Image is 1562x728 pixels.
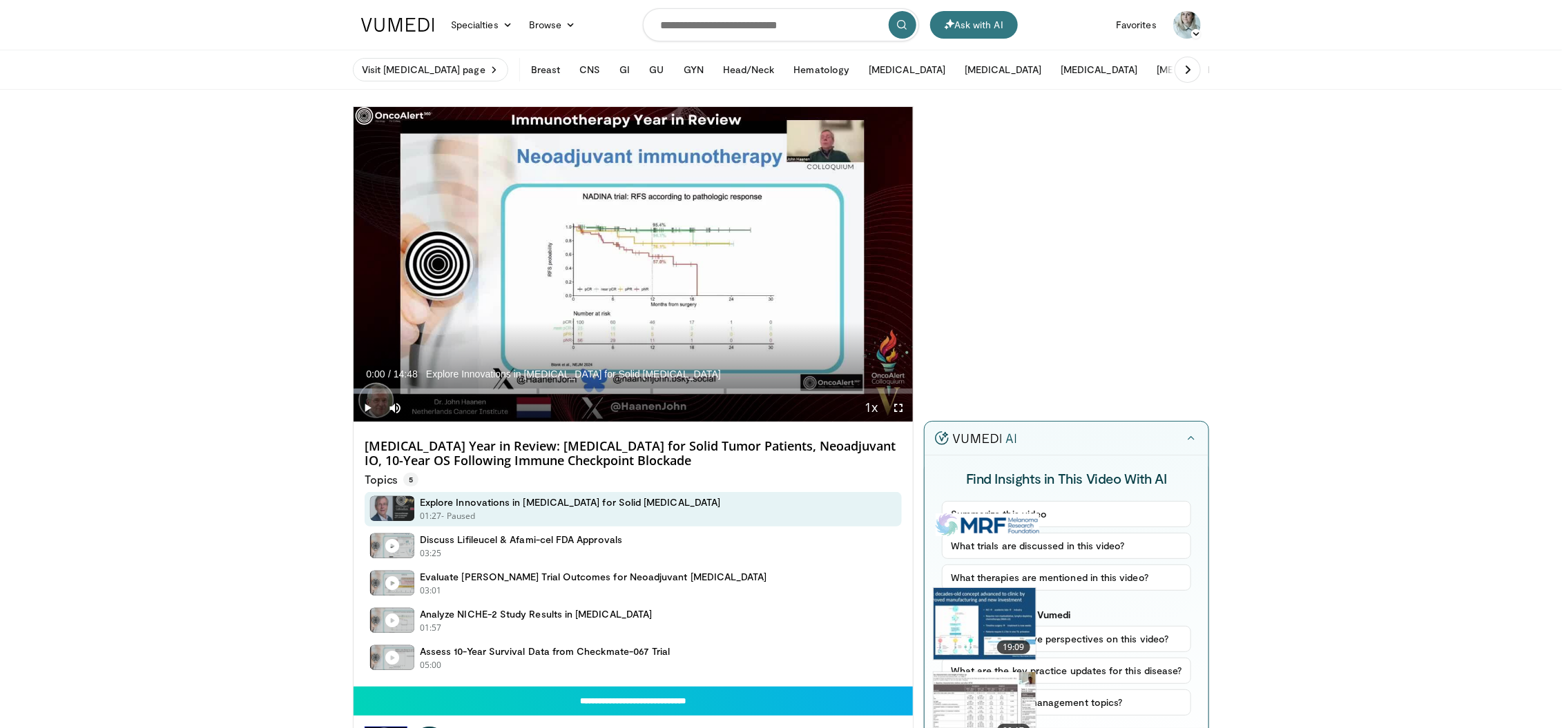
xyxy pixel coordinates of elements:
[942,658,1191,684] button: What are the key practice updates for this disease?
[643,8,919,41] input: Search topics, interventions
[420,547,442,560] p: 03:25
[521,11,584,39] a: Browse
[381,394,409,422] button: Mute
[420,496,720,509] h4: Explore Innovations in [MEDICAL_DATA] for Solid [MEDICAL_DATA]
[365,473,418,486] p: Topics
[1148,56,1242,83] button: [MEDICAL_DATA]
[930,11,1018,39] button: Ask with AI
[420,608,652,620] h4: Analyze NICHE-2 Study Results in [MEDICAL_DATA]
[354,107,913,422] video-js: Video Player
[1108,11,1165,39] a: Favorites
[420,584,442,597] p: 03:01
[933,587,1200,660] a: 19:09 ASCO® 2025 Summary: [MEDICAL_DATA] Updates UChicago Medicine [PERSON_NAME] 246 views · [DATE]
[942,533,1191,559] button: What trials are discussed in this video?
[942,564,1191,591] button: What therapies are mentioned in this video?
[388,368,391,380] span: /
[420,622,442,634] p: 01:57
[942,501,1191,527] button: Summarize this video
[403,473,418,486] span: 5
[715,56,783,83] button: Head/Neck
[394,368,418,380] span: 14:48
[365,439,902,469] h4: [MEDICAL_DATA] Year in Review: [MEDICAL_DATA] for Solid Tumor Patients, Neoadjuvant IO, 10-Year O...
[354,394,381,422] button: Play
[956,56,1050,83] button: [MEDICAL_DATA]
[997,640,1030,654] span: 19:09
[426,368,721,380] span: Explore Innovations in [MEDICAL_DATA] for Solid [MEDICAL_DATA]
[860,56,954,83] button: [MEDICAL_DATA]
[443,11,521,39] a: Specialties
[1052,56,1146,83] button: [MEDICAL_DATA]
[353,58,508,81] a: Visit [MEDICAL_DATA] page
[442,510,476,522] p: - Paused
[786,56,858,83] button: Hematology
[942,689,1191,716] button: What are related management topics?
[420,645,671,658] h4: Assess 10-Year Survival Data from Checkmate-067 Trial
[366,368,385,380] span: 0:00
[942,469,1191,487] h4: Find Insights in This Video With AI
[942,609,1191,620] p: Find more videos on Vumedi
[1173,11,1201,39] img: Avatar
[642,56,673,83] button: GU
[523,56,568,83] button: Breast
[935,431,1016,445] img: vumedi-ai-logo.v2.svg
[611,56,638,83] button: GI
[858,394,885,422] button: Playback Rate
[675,56,712,83] button: GYN
[885,394,913,422] button: Fullscreen
[361,18,434,32] img: VuMedi Logo
[942,626,1191,652] button: What are alternative perspectives on this video?
[420,533,622,546] h4: Discuss Lifileucel & Afami-cel FDA Approvals
[934,588,1036,660] img: e3f8699c-655a-40d7-9e09-ddaffb4702c0.150x105_q85_crop-smart_upscale.jpg
[420,571,767,583] h4: Evaluate [PERSON_NAME] Trial Outcomes for Neoadjuvant [MEDICAL_DATA]
[420,659,442,671] p: 05:00
[571,56,608,83] button: CNS
[936,513,1039,536] img: 90c6d327-3c88-4709-b982-c77f8137e024.png.150x105_q85_autocrop_double_scale_upscale_version-0.2.png
[354,388,913,394] div: Progress Bar
[420,510,442,522] p: 01:27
